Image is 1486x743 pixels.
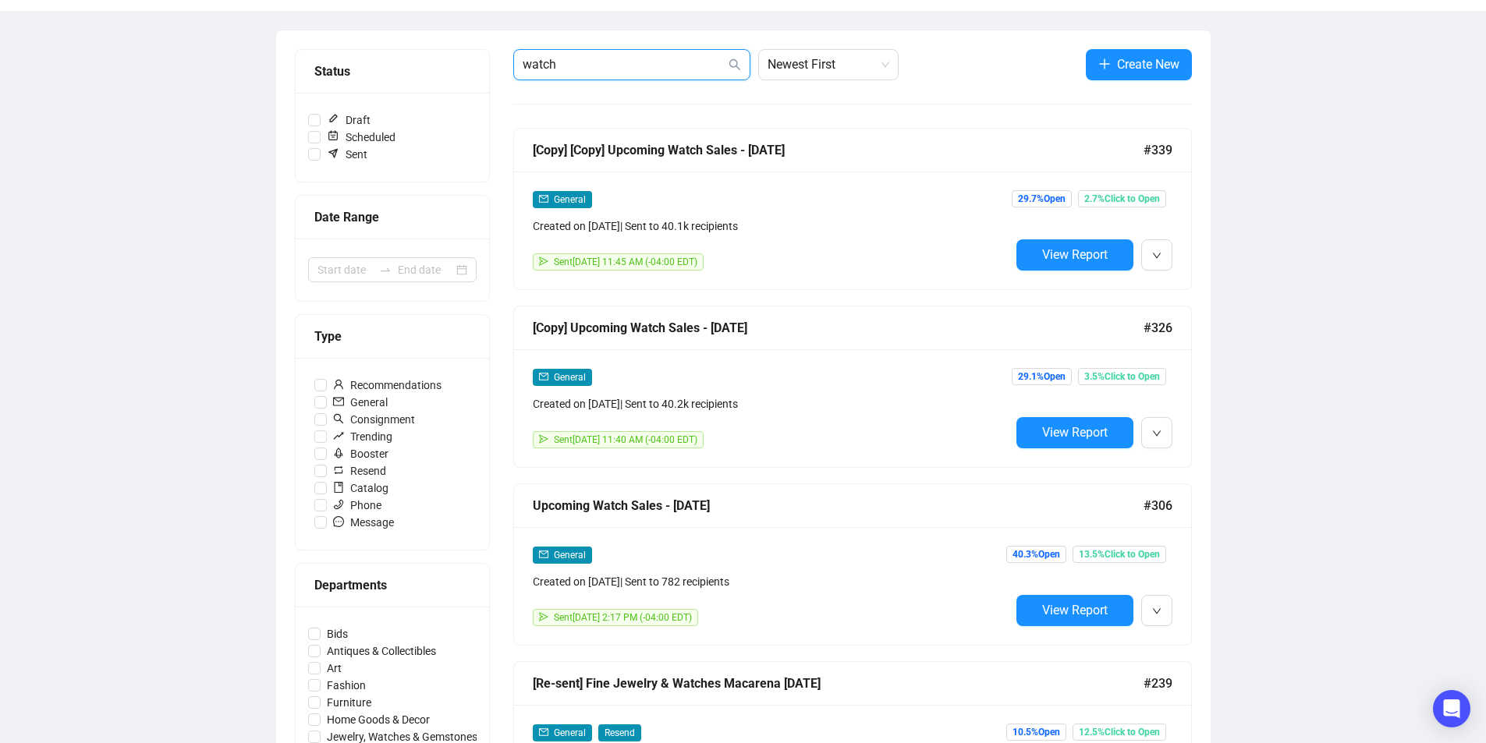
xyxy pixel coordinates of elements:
[1016,239,1133,271] button: View Report
[321,711,436,728] span: Home Goods & Decor
[314,575,470,595] div: Departments
[533,496,1144,515] div: Upcoming Watch Sales - [DATE]
[321,129,402,146] span: Scheduled
[1012,190,1072,207] span: 29.7% Open
[1144,318,1172,338] span: #326
[1117,55,1179,74] span: Create New
[539,372,548,381] span: mail
[554,194,586,205] span: General
[327,479,395,497] span: Catalog
[333,413,344,424] span: search
[513,128,1192,290] a: [Copy] [Copy] Upcoming Watch Sales - [DATE]#339mailGeneralCreated on [DATE]| Sent to 40.1k recipi...
[1016,417,1133,448] button: View Report
[333,430,344,441] span: rise
[554,434,697,445] span: Sent [DATE] 11:40 AM (-04:00 EDT)
[1042,247,1108,262] span: View Report
[768,50,889,80] span: Newest First
[333,465,344,476] span: retweet
[554,372,586,383] span: General
[554,727,586,738] span: General
[533,573,1010,590] div: Created on [DATE] | Sent to 782 recipients
[327,411,421,428] span: Consignment
[1042,603,1108,617] span: View Report
[533,674,1144,693] div: [Re-sent] Fine Jewelry & Watches Macarena [DATE]
[1152,607,1161,616] span: down
[321,677,372,694] span: Fashion
[513,483,1192,646] a: Upcoming Watch Sales - [DATE]#306mailGeneralCreated on [DATE]| Sent to 782 recipientssendSent[DAT...
[321,146,374,163] span: Sent
[321,111,377,129] span: Draft
[1078,190,1166,207] span: 2.7% Click to Open
[554,550,586,561] span: General
[317,261,373,278] input: Start date
[539,612,548,621] span: send
[554,612,692,623] span: Sent [DATE] 2:17 PM (-04:00 EDT)
[1144,496,1172,515] span: #306
[1433,690,1470,727] div: Open Intercom Messenger
[1016,595,1133,626] button: View Report
[1042,425,1108,440] span: View Report
[1006,724,1066,741] span: 10.5% Open
[321,694,378,711] span: Furniture
[1073,724,1166,741] span: 12.5% Click to Open
[327,497,388,514] span: Phone
[598,724,641,741] span: Resend
[533,318,1144,338] div: [Copy] Upcoming Watch Sales - [DATE]
[327,394,394,411] span: General
[333,396,344,407] span: mail
[533,140,1144,160] div: [Copy] [Copy] Upcoming Watch Sales - [DATE]
[379,264,392,276] span: to
[729,58,741,71] span: search
[1086,49,1192,80] button: Create New
[1012,368,1072,385] span: 29.1% Open
[533,218,1010,235] div: Created on [DATE] | Sent to 40.1k recipients
[539,434,548,444] span: send
[513,306,1192,468] a: [Copy] Upcoming Watch Sales - [DATE]#326mailGeneralCreated on [DATE]| Sent to 40.2k recipientssen...
[327,462,392,479] span: Resend
[321,625,354,642] span: Bids
[1144,140,1172,160] span: #339
[314,327,470,346] div: Type
[1078,368,1166,385] span: 3.5% Click to Open
[333,482,344,493] span: book
[327,445,395,462] span: Booster
[333,499,344,510] span: phone
[321,660,348,677] span: Art
[327,428,399,445] span: Trending
[539,194,548,203] span: mail
[1152,251,1161,260] span: down
[379,264,392,276] span: swap-right
[333,516,344,527] span: message
[327,514,400,531] span: Message
[321,642,442,660] span: Antiques & Collectibles
[1152,429,1161,438] span: down
[327,377,448,394] span: Recommendations
[333,379,344,390] span: user
[539,727,548,737] span: mail
[1006,546,1066,563] span: 40.3% Open
[539,257,548,266] span: send
[539,550,548,559] span: mail
[333,448,344,458] span: rocket
[533,395,1010,412] div: Created on [DATE] | Sent to 40.2k recipients
[1144,674,1172,693] span: #239
[554,257,697,267] span: Sent [DATE] 11:45 AM (-04:00 EDT)
[1098,58,1111,70] span: plus
[1073,546,1166,563] span: 13.5% Click to Open
[523,55,725,74] input: Search Campaign...
[398,261,453,278] input: End date
[314,62,470,81] div: Status
[314,207,470,227] div: Date Range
